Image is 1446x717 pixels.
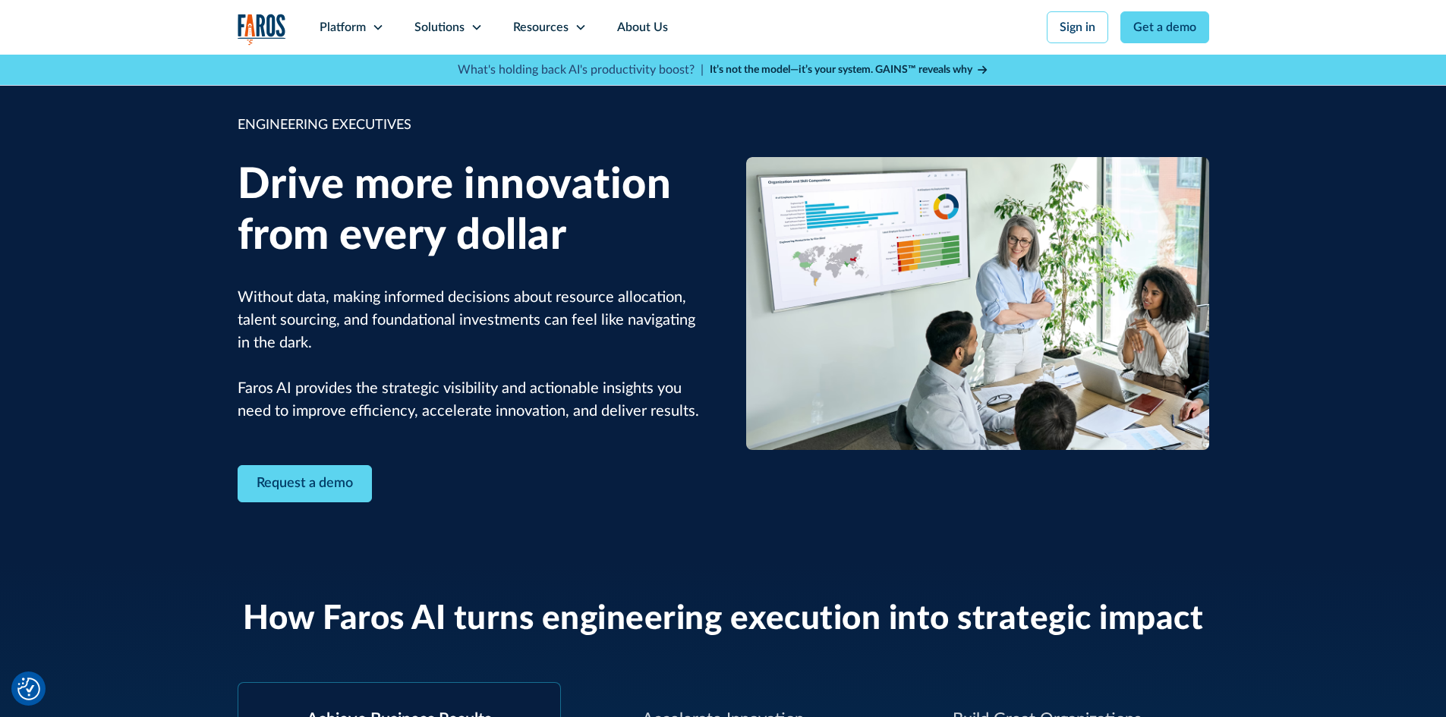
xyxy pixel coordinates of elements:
div: Solutions [414,18,465,36]
button: Cookie Settings [17,678,40,700]
div: ENGINEERING EXECUTIVES [238,115,701,136]
a: It’s not the model—it’s your system. GAINS™ reveals why [710,62,989,78]
div: Resources [513,18,569,36]
a: Get a demo [1120,11,1209,43]
img: Logo of the analytics and reporting company Faros. [238,14,286,45]
p: Without data, making informed decisions about resource allocation, talent sourcing, and foundatio... [238,286,701,423]
img: Revisit consent button [17,678,40,700]
a: home [238,14,286,45]
h2: How Faros AI turns engineering execution into strategic impact [243,599,1203,640]
strong: It’s not the model—it’s your system. GAINS™ reveals why [710,64,972,75]
a: Sign in [1047,11,1108,43]
p: What's holding back AI's productivity boost? | [458,61,704,79]
a: Contact Modal [238,465,372,502]
div: Platform [320,18,366,36]
h1: Drive more innovation from every dollar [238,160,701,262]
